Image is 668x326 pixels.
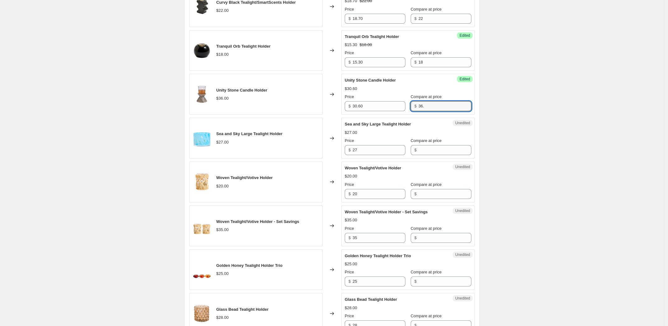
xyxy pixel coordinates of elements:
[348,148,351,152] span: $
[414,191,417,196] span: $
[345,130,357,136] div: $27.00
[455,208,470,213] span: Unedited
[216,51,229,58] div: $18.00
[348,279,351,284] span: $
[345,173,357,179] div: $20.00
[216,307,269,312] span: Glass Bead Tealight Holder
[193,85,211,104] img: 1_SP25_P93835_80x.jpg
[216,263,283,268] span: Golden Honey Tealight Holder Trio
[460,33,470,38] span: Edited
[345,7,354,12] span: Price
[345,314,354,318] span: Price
[348,191,351,196] span: $
[348,235,351,240] span: $
[216,183,229,189] div: $20.00
[414,60,417,64] span: $
[411,94,442,99] span: Compare at price
[193,260,211,279] img: 1_SP25_P93868_80x.jpg
[345,253,411,258] span: Golden Honey Tealight Holder Trio
[345,210,428,214] span: Woven Tealight/Votive Holder - Set Savings
[348,16,351,21] span: $
[216,271,229,277] div: $25.00
[345,94,354,99] span: Price
[414,148,417,152] span: $
[193,216,211,235] img: 1_SP25_P93866S_80x.jpg
[411,50,442,55] span: Compare at price
[345,217,357,223] div: $35.00
[345,226,354,231] span: Price
[455,296,470,301] span: Unedited
[216,314,229,321] div: $28.00
[345,122,411,126] span: Sea and Sky Large Tealight Holder
[345,42,357,48] div: $15.30
[360,42,372,48] strike: $18.00
[193,304,211,323] img: 1_SP25_P93871_80x.jpg
[193,129,211,148] img: 1_SP25_P93853_80x.jpg
[411,7,442,12] span: Compare at price
[345,166,401,170] span: Woven Tealight/Votive Holder
[216,131,283,136] span: Sea and Sky Large Tealight Holder
[216,7,229,14] div: $22.00
[460,77,470,82] span: Edited
[411,182,442,187] span: Compare at price
[414,104,417,108] span: $
[414,16,417,21] span: $
[455,120,470,125] span: Unedited
[216,139,229,145] div: $27.00
[216,95,229,102] div: $36.00
[216,219,299,224] span: Woven Tealight/Votive Holder - Set Savings
[345,182,354,187] span: Price
[348,60,351,64] span: $
[216,44,271,49] span: Tranquil Orb Tealight Holder
[348,104,351,108] span: $
[345,86,357,92] div: $30.60
[411,314,442,318] span: Compare at price
[345,138,354,143] span: Price
[455,164,470,169] span: Unedited
[411,138,442,143] span: Compare at price
[345,50,354,55] span: Price
[414,235,417,240] span: $
[411,226,442,231] span: Compare at price
[193,172,211,191] img: 1_SP25_P93866_80x.jpg
[345,78,396,83] span: Unity Stone Candle Holder
[345,34,399,39] span: Tranquil Orb Tealight Holder
[216,175,273,180] span: Woven Tealight/Votive Holder
[345,297,397,302] span: Glass Bead Tealight Holder
[455,252,470,257] span: Unedited
[193,41,211,60] img: 1_FH24_P93848_80x.jpg
[345,270,354,274] span: Price
[345,261,357,267] div: $25.00
[411,270,442,274] span: Compare at price
[216,88,267,92] span: Unity Stone Candle Holder
[414,279,417,284] span: $
[216,227,229,233] div: $35.00
[345,305,357,311] div: $28.00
